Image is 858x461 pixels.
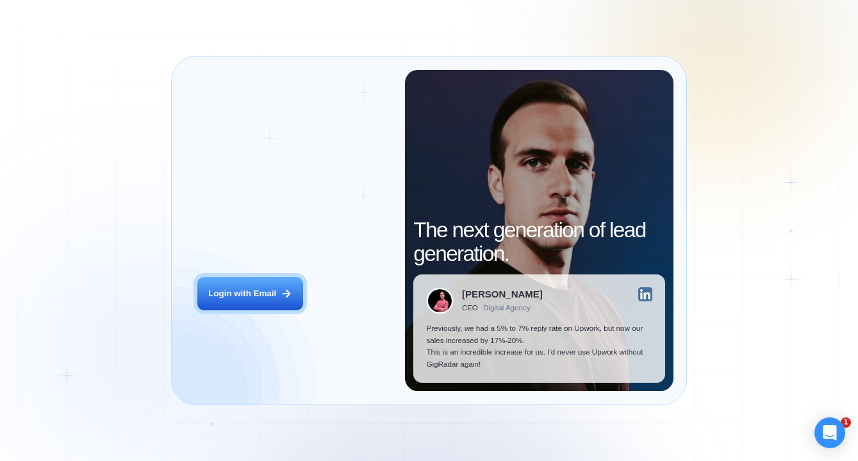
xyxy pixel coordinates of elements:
[483,303,531,312] div: Digital Agency
[462,303,478,312] div: CEO
[208,288,276,299] div: Login with Email
[462,289,543,299] div: [PERSON_NAME]
[197,277,304,310] button: Login with Email
[426,323,652,370] p: Previously, we had a 5% to 7% reply rate on Upwork, but now our sales increased by 17%-20%. This ...
[841,417,851,428] span: 1
[413,219,665,266] h2: The next generation of lead generation.
[814,417,845,448] div: Open Intercom Messenger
